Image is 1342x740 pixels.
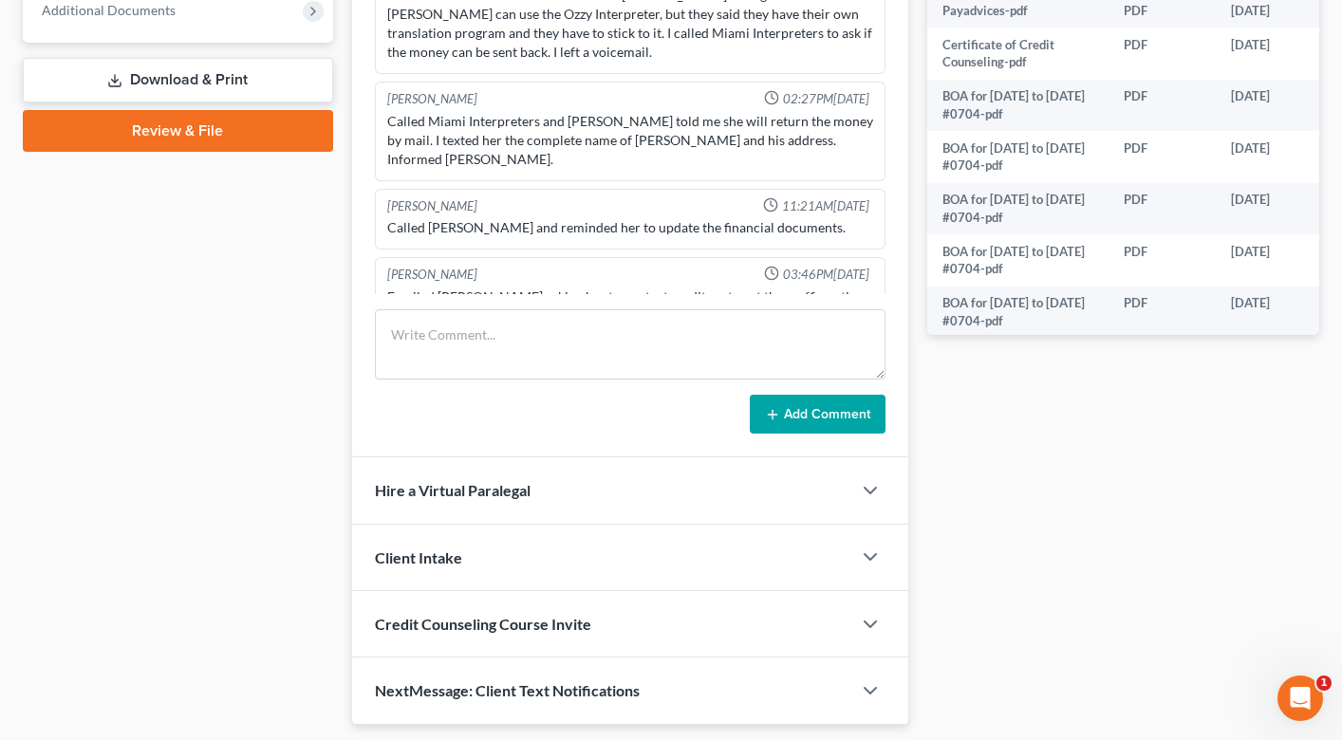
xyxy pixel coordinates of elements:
[1109,80,1216,132] td: PDF
[927,234,1109,287] td: BOA for [DATE] to [DATE] #0704-pdf
[1109,234,1216,287] td: PDF
[783,90,869,108] span: 02:27PM[DATE]
[387,287,873,325] div: Emailed [PERSON_NAME] asking her to contact creditors to get the reaffirmation for the house and ...
[23,110,333,152] a: Review & File
[782,197,869,215] span: 11:21AM[DATE]
[387,218,873,237] div: Called [PERSON_NAME] and reminded her to update the financial documents.
[387,112,873,169] div: Called Miami Interpreters and [PERSON_NAME] told me she will return the money by mail. I texted h...
[1216,234,1332,287] td: [DATE]
[375,681,640,699] span: NextMessage: Client Text Notifications
[927,183,1109,235] td: BOA for [DATE] to [DATE] #0704-pdf
[1316,675,1332,691] span: 1
[1109,131,1216,183] td: PDF
[750,395,885,435] button: Add Comment
[1216,28,1332,80] td: [DATE]
[375,548,462,566] span: Client Intake
[1216,80,1332,132] td: [DATE]
[375,481,531,499] span: Hire a Virtual Paralegal
[1216,183,1332,235] td: [DATE]
[1109,28,1216,80] td: PDF
[1109,287,1216,339] td: PDF
[783,266,869,284] span: 03:46PM[DATE]
[927,131,1109,183] td: BOA for [DATE] to [DATE] #0704-pdf
[1277,675,1323,721] iframe: Intercom live chat
[1216,131,1332,183] td: [DATE]
[927,80,1109,132] td: BOA for [DATE] to [DATE] #0704-pdf
[42,2,176,18] span: Additional Documents
[927,28,1109,80] td: Certificate of Credit Counseling-pdf
[387,197,477,215] div: [PERSON_NAME]
[927,287,1109,339] td: BOA for [DATE] to [DATE] #0704-pdf
[1109,183,1216,235] td: PDF
[387,90,477,108] div: [PERSON_NAME]
[387,266,477,284] div: [PERSON_NAME]
[1216,287,1332,339] td: [DATE]
[23,58,333,102] a: Download & Print
[375,615,591,633] span: Credit Counseling Course Invite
